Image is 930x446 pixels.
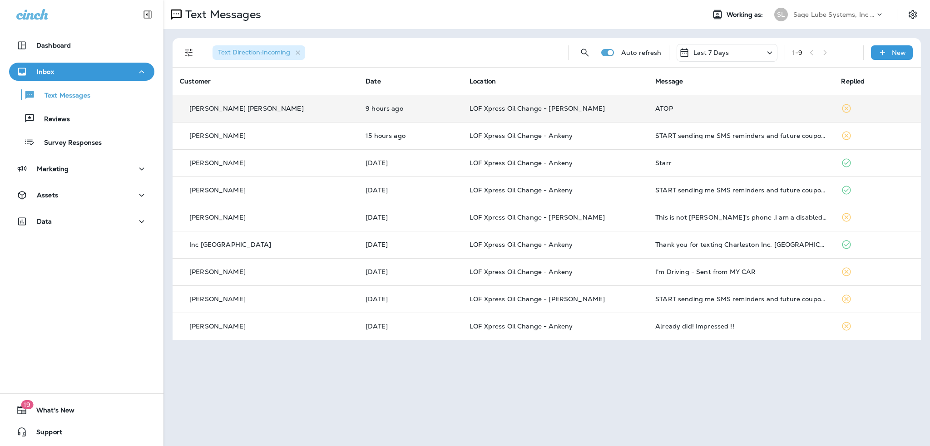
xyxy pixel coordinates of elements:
[180,77,211,85] span: Customer
[35,92,90,100] p: Text Messages
[655,77,683,85] span: Message
[9,85,154,104] button: Text Messages
[37,165,69,172] p: Marketing
[366,159,455,167] p: Sep 6, 2025 04:06 PM
[213,45,305,60] div: Text Direction:Incoming
[841,77,865,85] span: Replied
[37,68,54,75] p: Inbox
[9,423,154,441] button: Support
[189,295,246,303] p: [PERSON_NAME]
[366,77,381,85] span: Date
[9,401,154,419] button: 19What's New
[892,49,906,56] p: New
[37,191,58,199] p: Assets
[470,295,605,303] span: LOF Xpress Oil Change - [PERSON_NAME]
[9,186,154,204] button: Assets
[189,323,246,330] p: [PERSON_NAME]
[9,160,154,178] button: Marketing
[470,77,496,85] span: Location
[792,49,802,56] div: 1 - 9
[366,132,455,139] p: Sep 7, 2025 05:07 PM
[189,241,271,248] p: Inc [GEOGRAPHIC_DATA]
[470,322,573,330] span: LOF Xpress Oil Change - Ankeny
[189,105,304,112] p: [PERSON_NAME] [PERSON_NAME]
[470,268,573,276] span: LOF Xpress Oil Change - Ankeny
[189,186,246,194] p: [PERSON_NAME]
[793,11,875,18] p: Sage Lube Systems, Inc dba LOF Xpress Oil Change
[366,186,455,194] p: Sep 5, 2025 03:51 PM
[135,5,160,24] button: Collapse Sidebar
[37,218,52,225] p: Data
[182,8,261,21] p: Text Messages
[21,400,33,409] span: 19
[655,295,826,303] div: START sending me SMS reminders and future coupons!
[36,42,71,49] p: Dashboard
[655,241,826,248] div: Thank you for texting Charleston Inc. Des Moines. We received your inquiry and we will respond ba...
[218,48,290,56] span: Text Direction : Incoming
[366,268,455,275] p: Sep 4, 2025 08:58 AM
[9,109,154,128] button: Reviews
[470,213,605,221] span: LOF Xpress Oil Change - [PERSON_NAME]
[27,428,62,439] span: Support
[621,49,662,56] p: Auto refresh
[655,186,826,194] div: START sending me SMS reminders and future coupons!
[470,186,573,194] span: LOF Xpress Oil Change - Ankeny
[655,132,826,139] div: START sending me SMS reminders and future coupons!
[655,323,826,330] div: Already did! Impressed !!
[655,105,826,112] div: ATOP
[366,295,455,303] p: Sep 4, 2025 03:19 AM
[9,36,154,54] button: Dashboard
[189,214,246,221] p: [PERSON_NAME]
[576,44,594,62] button: Search Messages
[9,212,154,230] button: Data
[180,44,198,62] button: Filters
[774,8,788,21] div: SL
[655,268,826,275] div: I'm Driving - Sent from MY CAR
[27,407,74,417] span: What's New
[655,159,826,167] div: Starr
[9,132,154,152] button: Survey Responses
[905,6,921,23] button: Settings
[9,63,154,81] button: Inbox
[655,214,826,221] div: This is not Ben's phone ,I am a disabled person named Treasa please quit calling and texting for Ben
[366,214,455,221] p: Sep 5, 2025 03:37 PM
[470,104,605,113] span: LOF Xpress Oil Change - [PERSON_NAME]
[470,132,573,140] span: LOF Xpress Oil Change - Ankeny
[366,105,455,112] p: Sep 7, 2025 10:29 PM
[35,139,102,147] p: Survey Responses
[470,159,573,167] span: LOF Xpress Oil Change - Ankeny
[35,115,70,124] p: Reviews
[366,241,455,248] p: Sep 5, 2025 01:26 PM
[366,323,455,330] p: Sep 2, 2025 11:06 AM
[470,240,573,249] span: LOF Xpress Oil Change - Ankeny
[189,268,246,275] p: [PERSON_NAME]
[727,11,765,19] span: Working as:
[693,49,729,56] p: Last 7 Days
[189,132,246,139] p: [PERSON_NAME]
[189,159,246,167] p: [PERSON_NAME]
